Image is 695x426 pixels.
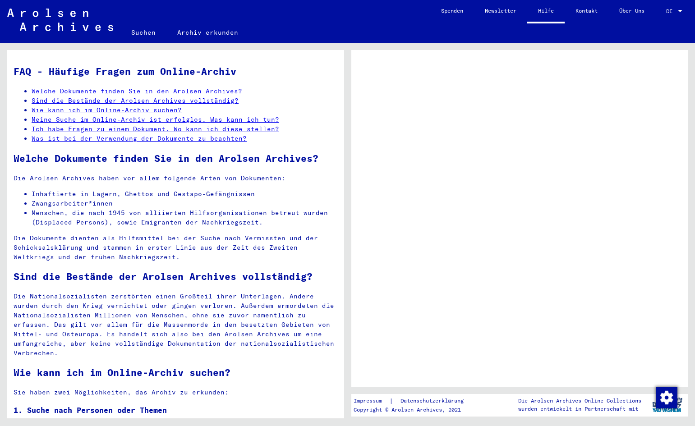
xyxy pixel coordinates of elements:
[32,96,239,105] a: Sind die Bestände der Arolsen Archives vollständig?
[7,9,113,31] img: Arolsen_neg.svg
[354,406,474,414] p: Copyright © Arolsen Archives, 2021
[14,174,337,183] p: Die Arolsen Archives haben vor allem folgende Arten von Dokumenten:
[32,87,242,95] a: Welche Dokumente finden Sie in den Arolsen Archives?
[32,208,337,227] li: Menschen, die nach 1945 von alliierten Hilfsorganisationen betreut wurden (Displaced Persons), so...
[32,189,337,199] li: Inhaftierte in Lagern, Ghettos und Gestapo-Gefängnissen
[393,396,474,406] a: Datenschutzerklärung
[32,106,182,114] a: Wie kann ich im Online-Archiv suchen?
[666,8,676,14] span: DE
[354,396,389,406] a: Impressum
[14,405,337,416] h3: 1. Suche nach Personen oder Themen
[32,115,279,124] a: Meine Suche im Online-Archiv ist erfolglos. Was kann ich tun?
[14,292,337,358] p: Die Nationalsozialisten zerstörten einen Großteil ihrer Unterlagen. Andere wurden durch den Krieg...
[32,199,337,208] li: Zwangsarbeiter*innen
[14,366,337,380] h2: Wie kann ich im Online-Archiv suchen?
[32,134,247,142] a: Was ist bei der Verwendung der Dokumente zu beachten?
[120,22,166,43] a: Suchen
[14,270,337,284] h2: Sind die Bestände der Arolsen Archives vollständig?
[166,22,249,43] a: Archiv erkunden
[656,387,677,408] img: Zustimmung ändern
[14,388,337,397] p: Sie haben zwei Möglichkeiten, das Archiv zu erkunden:
[14,151,337,166] h2: Welche Dokumente finden Sie in den Arolsen Archives?
[650,394,684,416] img: yv_logo.png
[518,397,641,405] p: Die Arolsen Archives Online-Collections
[354,396,474,406] div: |
[655,386,677,408] div: Zustimmung ändern
[14,234,337,262] p: Die Dokumente dienten als Hilfsmittel bei der Suche nach Vermissten und der Schicksalsklärung und...
[518,405,641,413] p: wurden entwickelt in Partnerschaft mit
[32,125,279,133] a: Ich habe Fragen zu einem Dokument. Wo kann ich diese stellen?
[14,64,337,79] h1: FAQ - Häufige Fragen zum Online-Archiv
